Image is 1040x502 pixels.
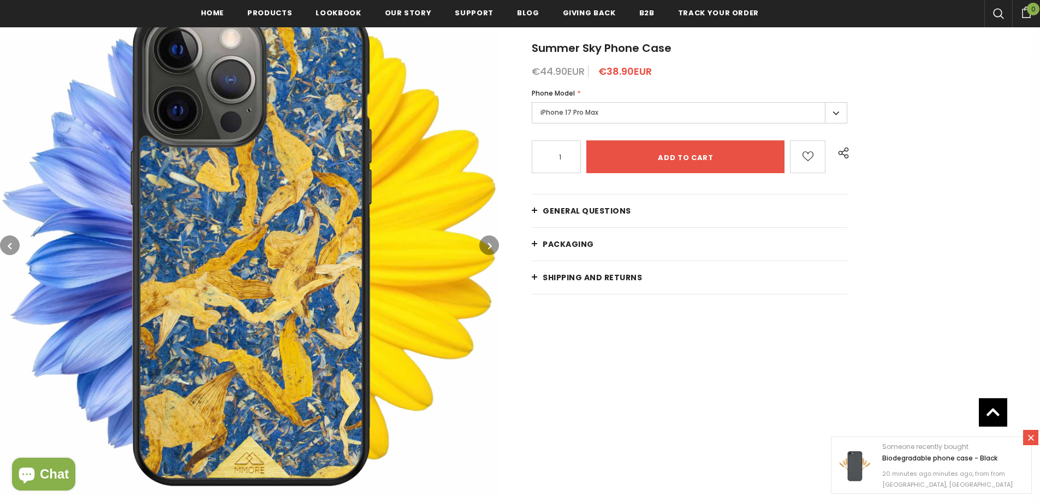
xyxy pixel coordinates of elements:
[882,469,1013,489] span: 20 minutes ago minutes ago, from from [GEOGRAPHIC_DATA], [GEOGRAPHIC_DATA]
[882,453,997,463] a: Biodegradable phone case - Black
[9,458,79,493] inbox-online-store-chat: Shopify online store chat
[532,228,847,261] a: PACKAGING
[543,272,642,283] span: Shipping and returns
[385,8,432,18] span: Our Story
[1012,5,1040,18] a: 0
[532,88,575,98] span: Phone Model
[201,8,224,18] span: Home
[543,205,631,216] span: General Questions
[532,40,671,56] span: Summer Sky Phone Case
[455,8,494,18] span: support
[543,239,594,250] span: PACKAGING
[678,8,759,18] span: Track your order
[532,64,585,78] span: €44.90EUR
[882,442,968,451] span: Someone recently bought
[1027,3,1039,15] span: 0
[517,8,539,18] span: Blog
[532,261,847,294] a: Shipping and returns
[316,8,361,18] span: Lookbook
[247,8,292,18] span: Products
[639,8,655,18] span: B2B
[532,102,847,123] label: iPhone 17 Pro Max
[532,194,847,227] a: General Questions
[563,8,616,18] span: Giving back
[598,64,652,78] span: €38.90EUR
[586,140,785,173] input: Add to cart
